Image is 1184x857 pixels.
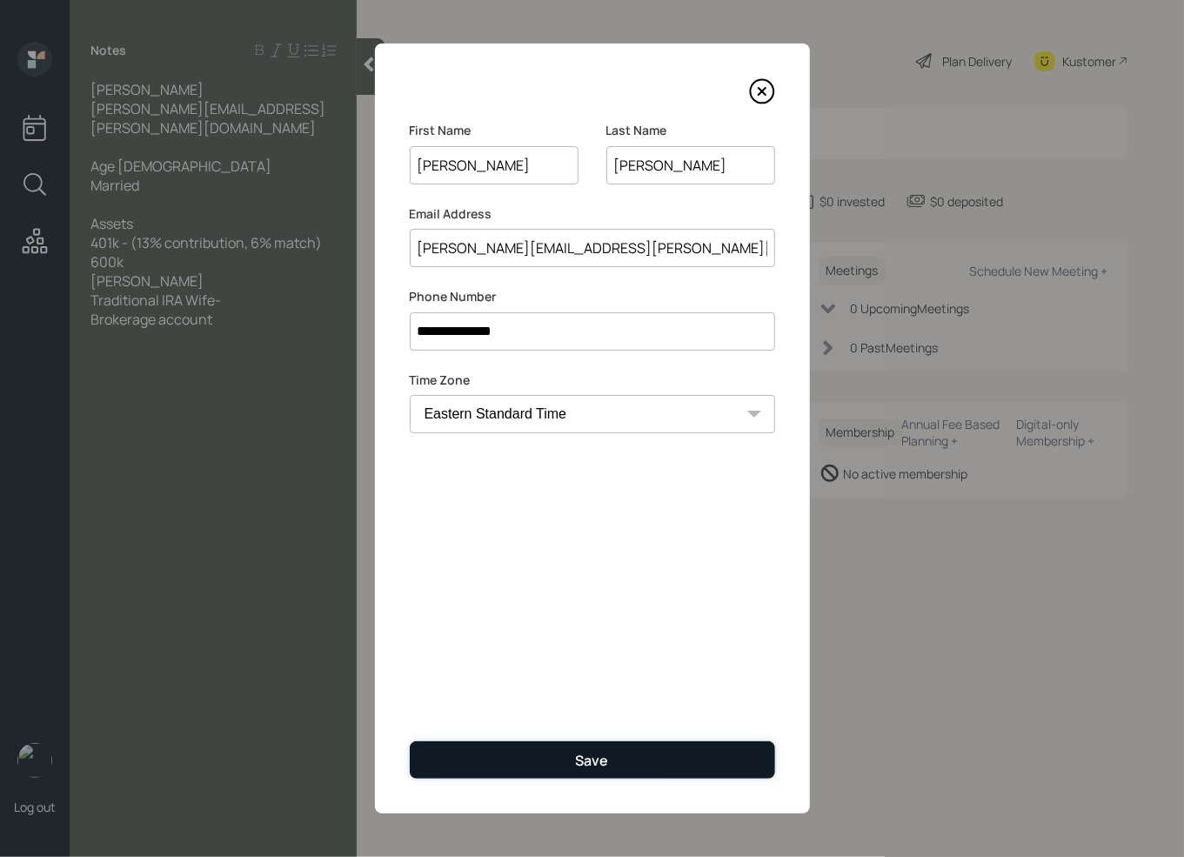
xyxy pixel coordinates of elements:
label: First Name [410,122,579,139]
label: Phone Number [410,288,775,305]
label: Last Name [606,122,775,139]
label: Time Zone [410,372,775,389]
label: Email Address [410,205,775,223]
div: Save [576,751,609,770]
button: Save [410,741,775,779]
